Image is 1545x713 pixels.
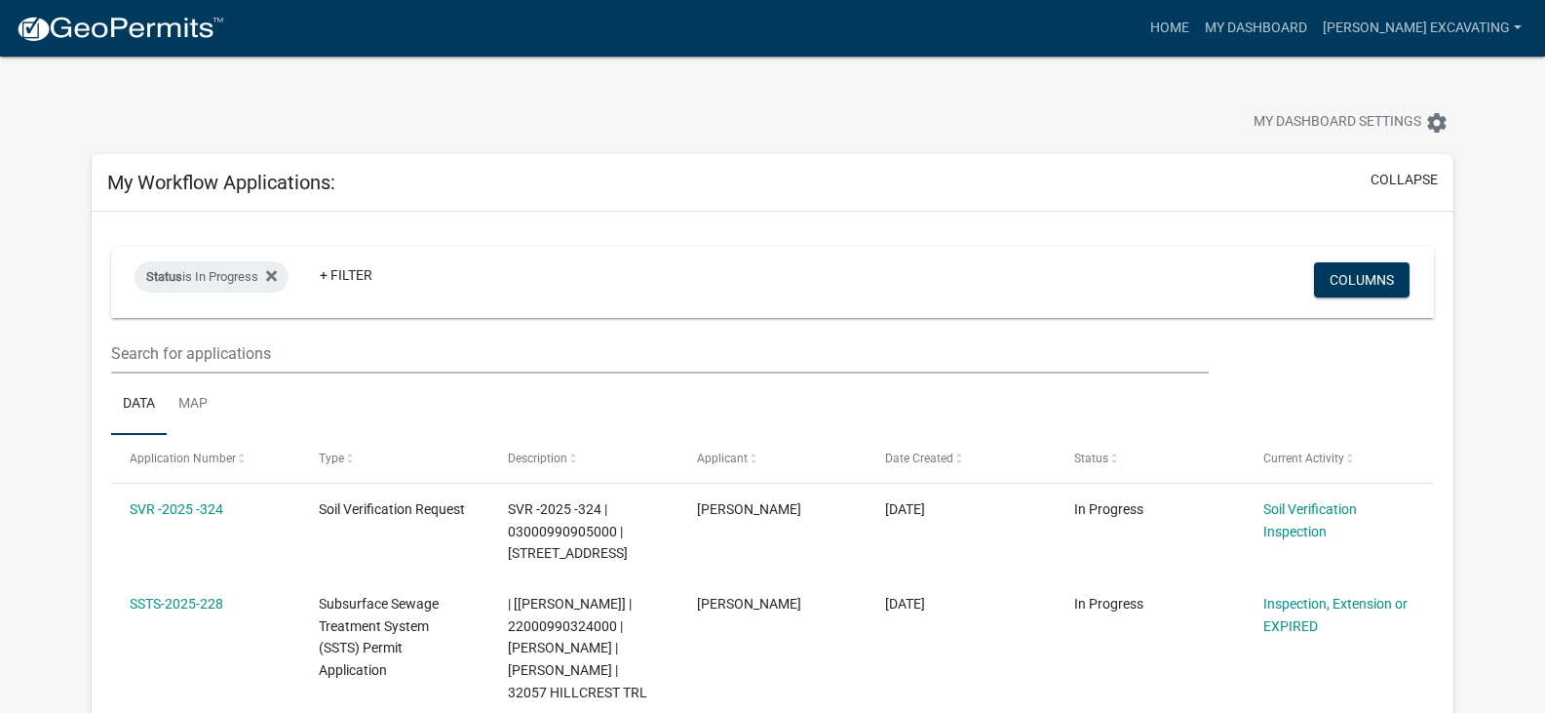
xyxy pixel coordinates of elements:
[508,596,647,700] span: | [Elizabeth Plaster] | 22000990324000 | JESS M SCHOON | MELISSA A SCHOON | 32057 HILLCREST TRL
[130,452,236,465] span: Application Number
[1238,103,1464,141] button: My Dashboard Settingssettings
[697,501,801,517] span: cory budke
[167,374,219,436] a: Map
[1197,10,1315,47] a: My Dashboard
[146,269,182,284] span: Status
[1371,170,1438,190] button: collapse
[319,452,344,465] span: Type
[697,596,801,612] span: cory budke
[885,501,925,517] span: 09/12/2025
[107,171,335,194] h5: My Workflow Applications:
[111,435,300,482] datatable-header-cell: Application Number
[697,452,748,465] span: Applicant
[489,435,678,482] datatable-header-cell: Description
[1263,501,1357,539] a: Soil Verification Inspection
[130,501,223,517] a: SVR -2025 -324
[135,261,289,293] div: is In Progress
[300,435,489,482] datatable-header-cell: Type
[1254,111,1421,135] span: My Dashboard Settings
[1142,10,1197,47] a: Home
[1315,10,1529,47] a: [PERSON_NAME] Excavating
[867,435,1056,482] datatable-header-cell: Date Created
[508,501,628,562] span: SVR -2025 -324 | 03000990905000 | 27679 280TH AVE
[1263,452,1344,465] span: Current Activity
[677,435,867,482] datatable-header-cell: Applicant
[1056,435,1245,482] datatable-header-cell: Status
[508,452,567,465] span: Description
[319,596,439,678] span: Subsurface Sewage Treatment System (SSTS) Permit Application
[111,334,1208,374] input: Search for applications
[319,501,465,517] span: Soil Verification Request
[1074,452,1108,465] span: Status
[1074,596,1143,612] span: In Progress
[111,374,167,436] a: Data
[885,452,953,465] span: Date Created
[1263,596,1408,634] a: Inspection, Extension or EXPIRED
[1314,262,1410,297] button: Columns
[130,596,223,612] a: SSTS-2025-228
[1425,111,1448,135] i: settings
[885,596,925,612] span: 07/02/2025
[1244,435,1433,482] datatable-header-cell: Current Activity
[1074,501,1143,517] span: In Progress
[304,257,388,293] a: + Filter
